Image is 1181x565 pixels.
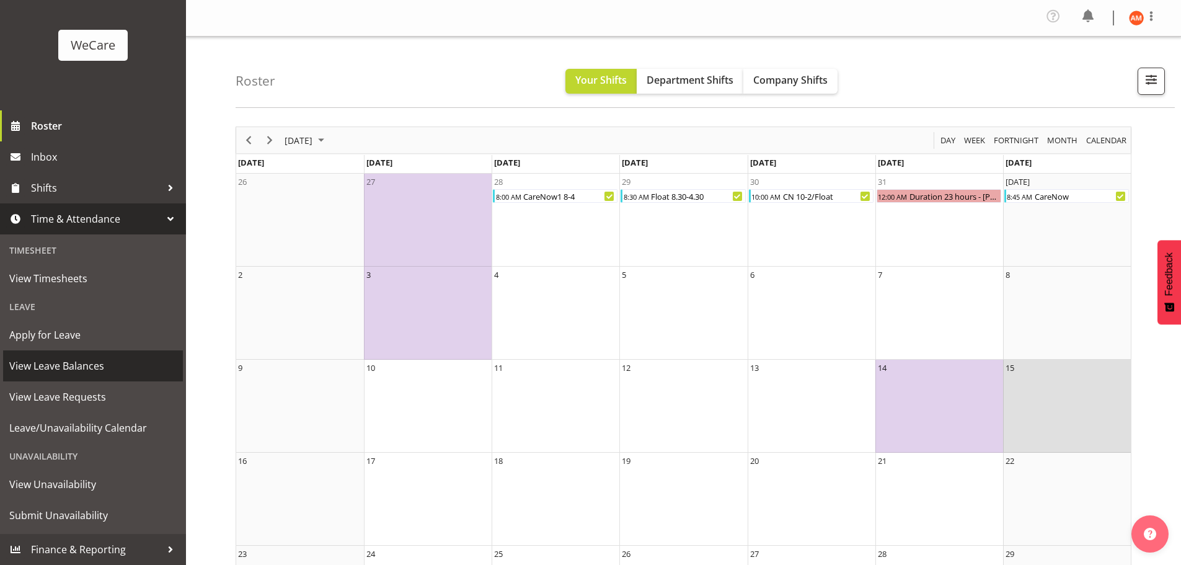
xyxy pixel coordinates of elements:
div: 19 [622,455,630,467]
button: Month [1084,133,1129,148]
div: 25 [494,548,503,560]
div: CareNow Begin From Saturday, November 1, 2025 at 8:45:00 AM GMT+13:00 Ends At Saturday, November ... [1004,189,1129,203]
div: 29 [1006,548,1014,560]
div: 28 [878,548,887,560]
button: Your Shifts [565,69,637,94]
a: View Unavailability [3,469,183,500]
td: Saturday, November 8, 2025 [1003,267,1131,360]
button: Timeline Week [962,133,988,148]
span: [DATE] [622,157,648,168]
td: Monday, November 10, 2025 [364,360,492,453]
div: Next [259,127,280,153]
div: 30 [750,176,759,188]
div: 6 [750,269,754,281]
span: [DATE] [750,157,776,168]
div: 29 [622,176,630,188]
td: Monday, November 17, 2025 [364,453,492,546]
td: Tuesday, October 28, 2025 [492,174,619,267]
button: Timeline Day [939,133,958,148]
td: Sunday, November 16, 2025 [236,453,364,546]
span: Leave/Unavailability Calendar [9,419,177,437]
div: CareNow1 8-4 [522,190,617,202]
td: Wednesday, November 19, 2025 [619,453,747,546]
span: calendar [1085,133,1128,148]
td: Tuesday, November 11, 2025 [492,360,619,453]
td: Sunday, November 2, 2025 [236,267,364,360]
div: Duration 23 hours - [PERSON_NAME] [908,190,1001,202]
td: Wednesday, October 29, 2025 [619,174,747,267]
div: 17 [366,455,375,467]
div: 14 [878,362,887,374]
div: CareNow [1033,190,1128,202]
button: Feedback - Show survey [1157,240,1181,324]
td: Tuesday, November 18, 2025 [492,453,619,546]
a: View Leave Requests [3,381,183,412]
td: Monday, November 3, 2025 [364,267,492,360]
div: 10 [366,362,375,374]
a: View Leave Balances [3,350,183,381]
a: Apply for Leave [3,319,183,350]
div: 4 [494,269,498,281]
div: 8:45 AM [1006,190,1033,202]
span: [DATE] [878,157,904,168]
button: Department Shifts [637,69,743,94]
div: Timesheet [3,238,183,263]
span: Finance & Reporting [31,540,161,559]
div: 20 [750,455,759,467]
span: Inbox [31,148,180,166]
div: 5 [622,269,626,281]
div: 16 [238,455,247,467]
td: Friday, November 21, 2025 [875,453,1003,546]
div: 23 [238,548,247,560]
div: 3 [366,269,371,281]
div: [DATE] [1006,176,1030,188]
button: Fortnight [992,133,1041,148]
div: 8 [1006,269,1010,281]
button: November 2025 [283,133,330,148]
div: 8:00 AM [495,190,522,202]
span: Apply for Leave [9,326,177,344]
td: Friday, October 31, 2025 [875,174,1003,267]
a: Submit Unavailability [3,500,183,531]
td: Thursday, October 30, 2025 [748,174,875,267]
div: 24 [366,548,375,560]
div: 15 [1006,362,1014,374]
span: Company Shifts [753,73,828,87]
span: [DATE] [238,157,264,168]
div: 10:00 AM [751,190,782,202]
div: CN 10-2/Float Begin From Thursday, October 30, 2025 at 10:00:00 AM GMT+13:00 Ends At Thursday, Oc... [749,189,874,203]
a: View Timesheets [3,263,183,294]
div: 12 [622,362,630,374]
div: 18 [494,455,503,467]
div: 26 [238,176,247,188]
div: 12:00 AM [877,190,908,202]
img: ashley-mendoza11508.jpg [1129,11,1144,25]
button: Previous [241,133,257,148]
a: Leave/Unavailability Calendar [3,412,183,443]
div: 31 [878,176,887,188]
span: Roster [31,117,180,135]
span: [DATE] [494,157,520,168]
div: 7 [878,269,882,281]
div: Previous [238,127,259,153]
td: Sunday, November 9, 2025 [236,360,364,453]
div: CareNow1 8-4 Begin From Tuesday, October 28, 2025 at 8:00:00 AM GMT+13:00 Ends At Tuesday, Octobe... [493,189,617,203]
span: Feedback [1164,252,1175,296]
div: Duration 23 hours - Ashley Mendoza Begin From Friday, October 31, 2025 at 12:00:00 AM GMT+13:00 E... [877,189,1001,203]
div: 27 [366,176,375,188]
div: 26 [622,548,630,560]
td: Saturday, November 15, 2025 [1003,360,1131,453]
span: Shifts [31,179,161,197]
div: 9 [238,362,242,374]
h4: Roster [236,74,275,88]
div: CN 10-2/Float [782,190,873,202]
td: Thursday, November 6, 2025 [748,267,875,360]
button: Timeline Month [1045,133,1080,148]
div: 8:30 AM [622,190,650,202]
span: Time & Attendance [31,210,161,228]
span: Your Shifts [575,73,627,87]
div: 2 [238,269,242,281]
td: Thursday, November 13, 2025 [748,360,875,453]
span: View Timesheets [9,269,177,288]
div: Leave [3,294,183,319]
